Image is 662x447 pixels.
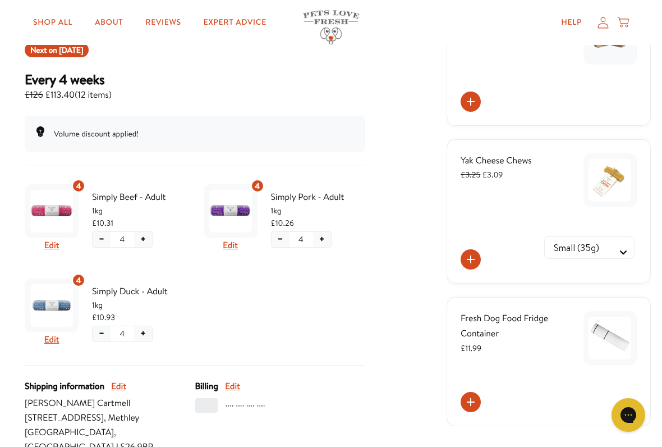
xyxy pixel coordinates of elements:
span: 4 [76,274,81,286]
span: Next on [30,44,83,56]
img: Yak Cheese Chews [589,159,631,202]
div: Subscription product: Simply Duck - Adult [25,274,187,352]
button: Decrease quantity [93,232,111,247]
s: £3.25 [461,169,480,180]
span: £113.40 ( 12 items ) [25,88,112,102]
img: Simply Duck - Adult [30,284,73,327]
span: £10.26 [271,217,294,229]
span: 4 [120,327,125,340]
img: Simply Pork - Adult [209,190,252,232]
a: About [86,11,132,34]
div: 4 units of item: Simply Duck - Adult [72,273,85,287]
div: 4 units of item: Simply Pork - Adult [251,179,264,193]
span: 1kg [92,299,187,311]
span: £10.93 [92,311,115,323]
h3: Every 4 weeks [25,71,112,88]
span: £3.09 [461,169,503,180]
button: Edit [223,238,238,253]
a: Help [552,11,591,34]
button: Edit [111,379,126,394]
span: 4 [298,233,304,245]
span: 4 [255,180,260,192]
div: 4 units of item: Simply Beef - Adult [72,179,85,193]
span: 4 [76,180,81,192]
button: Edit [44,332,59,347]
a: Reviews [136,11,190,34]
span: Volume discount applied! [54,128,139,139]
span: Simply Beef - Adult [92,190,187,204]
span: Billing [195,379,218,394]
span: £11.99 [461,343,481,354]
button: Edit [44,238,59,253]
a: Shop All [24,11,81,34]
s: £126 [25,89,43,101]
span: Yak Cheese Chews [461,154,532,167]
img: Pets Love Fresh [303,10,359,44]
button: Increase quantity [134,326,152,341]
img: Fresh Dog Food Fridge Container [589,317,631,359]
span: £10.31 [92,217,113,229]
div: Shipment 2025-08-22T13:29:12.617+00:00 [25,43,89,57]
span: Simply Duck - Adult [92,284,187,299]
span: Fresh Dog Food Fridge Container [461,312,548,340]
button: Increase quantity [134,232,152,247]
span: Simply Pork - Adult [271,190,366,204]
button: Decrease quantity [93,326,111,341]
span: Shipping information [25,379,104,394]
button: Decrease quantity [272,232,289,247]
img: Simply Beef - Adult [30,190,73,232]
button: Increase quantity [313,232,331,247]
iframe: Gorgias live chat messenger [606,394,651,436]
span: [STREET_ADDRESS] , Methley [25,410,195,425]
span: Aug 22, 2025 (Europe/London) [59,44,83,56]
a: Expert Advice [195,11,275,34]
span: [PERSON_NAME] Cartmell [25,396,195,410]
button: Edit [225,379,240,394]
div: Subscription for 12 items with cost £113.40. Renews Every 4 weeks [25,71,365,102]
div: Subscription product: Simply Beef - Adult [25,180,187,257]
span: 1kg [271,204,366,217]
span: 1kg [92,204,187,217]
span: 4 [120,233,125,245]
div: Subscription product: Simply Pork - Adult [204,180,366,257]
span: ···· ···· ···· ···· [226,398,265,413]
